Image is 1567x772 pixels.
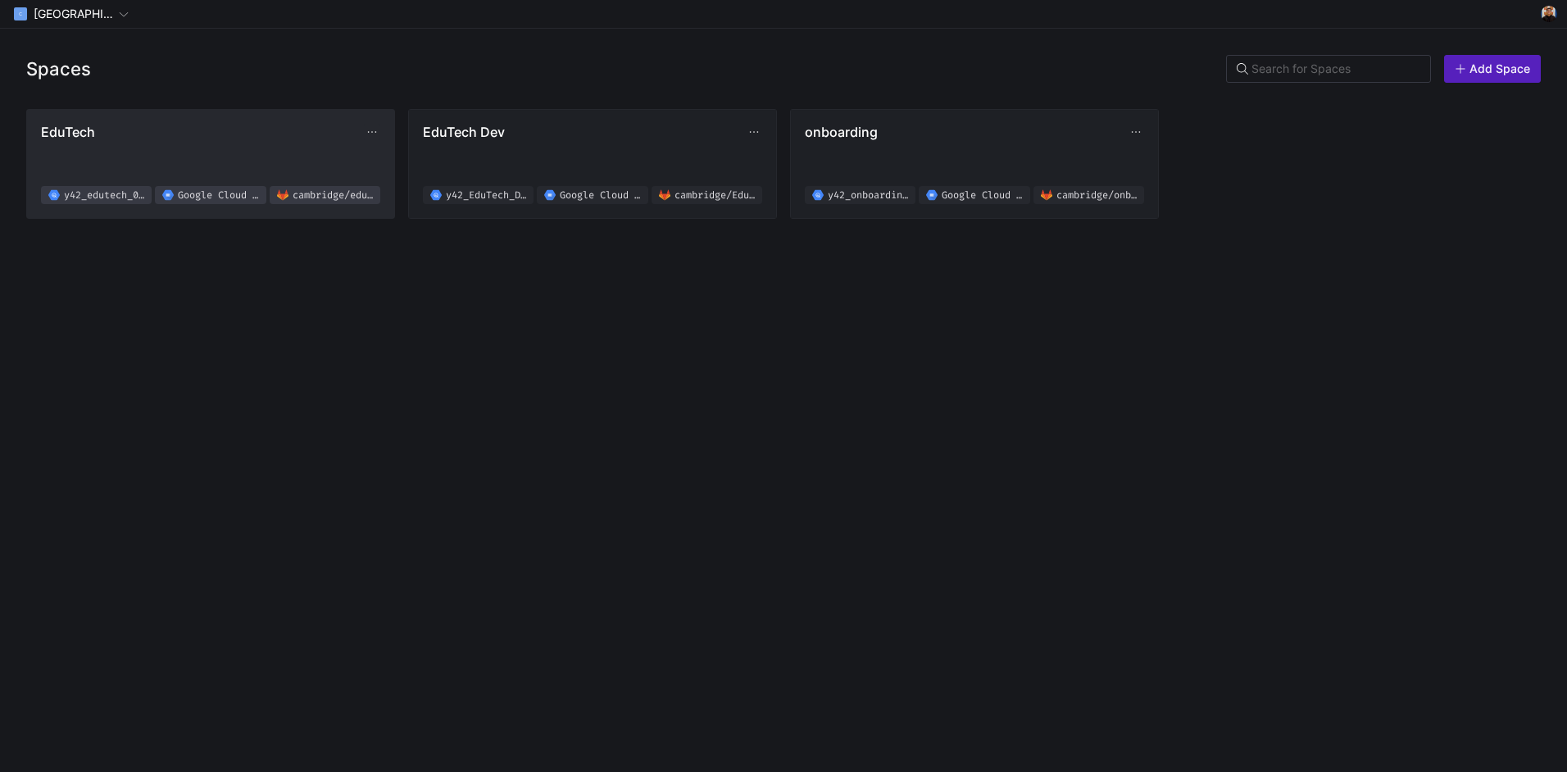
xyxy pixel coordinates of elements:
[155,186,266,204] a: Google Cloud Storage
[1251,62,1420,75] input: Search for Spaces
[805,186,915,204] a: y42_onboarding_8d9382a10c89441bb85d3a89f1cd8ac3
[64,190,148,201] span: y42_edutech_02f619b8d4e94d2ab8830fef0a38a076
[7,3,136,25] button: C[GEOGRAPHIC_DATA]
[805,124,1128,140] span: onboarding
[26,58,91,79] h3: Spaces
[1469,62,1530,75] span: Add Space
[409,110,776,218] button: EduTech Devy42_EduTech_Dev_89ca761bca3e42ff8406d0961e85785d_c4ddbefbGoogle Cloud Storagecambridge...
[828,190,912,201] span: y42_onboarding_8d9382a10c89441bb85d3a89f1cd8ac3
[791,110,1158,218] button: onboardingy42_onboarding_8d9382a10c89441bb85d3a89f1cd8ac3Google Cloud Storagecambridge/onboarding
[652,186,762,204] a: cambridge/EduTech_Dev
[1033,186,1144,204] a: cambridge/onboarding
[537,186,647,204] a: Google Cloud Storage
[423,124,746,140] span: EduTech Dev
[41,124,364,140] span: EduTech
[1056,190,1141,201] span: cambridge/onboarding
[34,7,116,20] span: [GEOGRAPHIC_DATA]
[1444,55,1541,83] button: Add Space
[41,186,152,204] a: y42_edutech_02f619b8d4e94d2ab8830fef0a38a076
[178,190,262,201] span: Google Cloud Storage
[27,110,394,218] button: EduTechy42_edutech_02f619b8d4e94d2ab8830fef0a38a076Google Cloud Storagecambridge/edutech
[293,190,377,201] span: cambridge/edutech
[942,190,1026,201] span: Google Cloud Storage
[674,190,759,201] span: cambridge/EduTech_Dev
[919,186,1029,204] a: Google Cloud Storage
[560,190,644,201] span: Google Cloud Storage
[14,7,27,20] div: C
[423,186,534,204] a: y42_EduTech_Dev_89ca761bca3e42ff8406d0961e85785d_c4ddbefb
[270,186,380,204] a: cambridge/edutech
[446,190,530,201] span: y42_EduTech_Dev_89ca761bca3e42ff8406d0961e85785d_c4ddbefb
